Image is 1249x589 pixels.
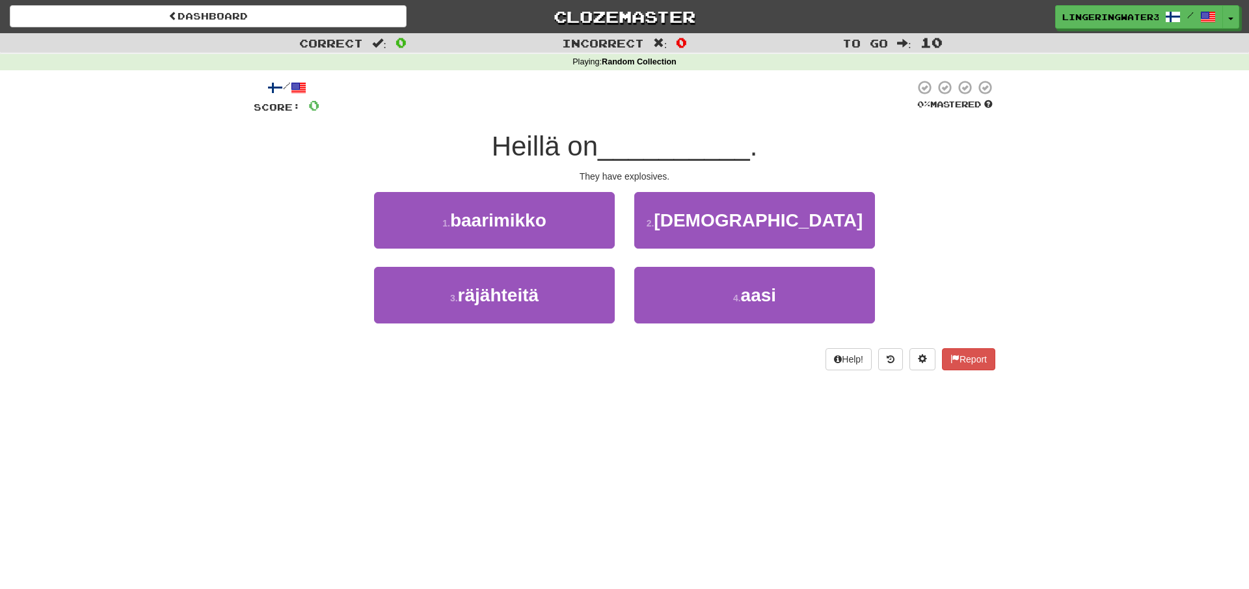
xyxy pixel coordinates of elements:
[654,210,863,230] span: [DEMOGRAPHIC_DATA]
[10,5,407,27] a: Dashboard
[634,192,875,249] button: 2.[DEMOGRAPHIC_DATA]
[733,293,741,303] small: 4 .
[915,99,995,111] div: Mastered
[492,131,598,161] span: Heillä on
[374,267,615,323] button: 3.räjähteitä
[676,34,687,50] span: 0
[598,131,750,161] span: __________
[741,285,777,305] span: aasi
[920,34,943,50] span: 10
[458,285,539,305] span: räjähteitä
[442,218,450,228] small: 1 .
[1055,5,1223,29] a: LingeringWater3403 /
[634,267,875,323] button: 4.aasi
[372,38,386,49] span: :
[396,34,407,50] span: 0
[374,192,615,249] button: 1.baarimikko
[426,5,823,28] a: Clozemaster
[308,97,319,113] span: 0
[942,348,995,370] button: Report
[299,36,363,49] span: Correct
[653,38,667,49] span: :
[254,79,319,96] div: /
[450,293,458,303] small: 3 .
[254,170,995,183] div: They have explosives.
[1062,11,1159,23] span: LingeringWater3403
[1187,10,1194,20] span: /
[917,99,930,109] span: 0 %
[878,348,903,370] button: Round history (alt+y)
[897,38,911,49] span: :
[562,36,644,49] span: Incorrect
[842,36,888,49] span: To go
[826,348,872,370] button: Help!
[254,102,301,113] span: Score:
[647,218,654,228] small: 2 .
[450,210,546,230] span: baarimikko
[602,57,677,66] strong: Random Collection
[750,131,758,161] span: .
